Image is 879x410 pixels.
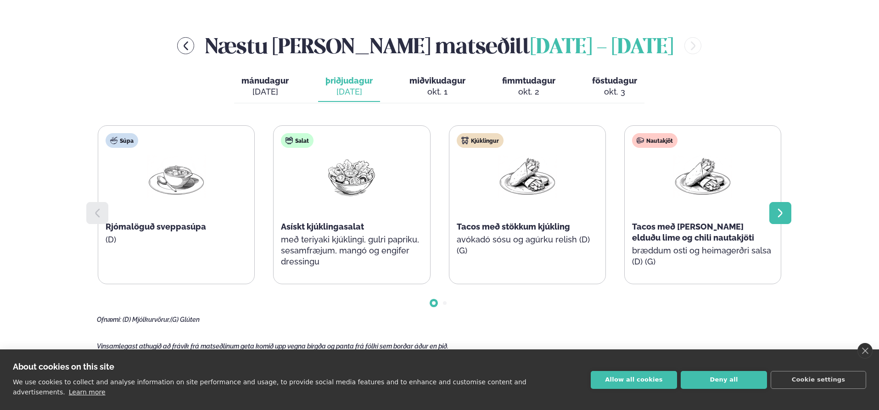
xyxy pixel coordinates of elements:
img: Wraps.png [498,155,557,198]
span: Tacos með [PERSON_NAME] elduðu lime og chili nautakjöti [632,222,754,242]
button: Deny all [681,371,767,389]
span: Tacos með stökkum kjúkling [457,222,570,231]
div: [DATE] [325,86,373,97]
a: Learn more [69,388,106,396]
div: Nautakjöt [632,133,677,148]
span: Asískt kjúklingasalat [281,222,364,231]
img: Wraps.png [673,155,732,198]
h2: Næstu [PERSON_NAME] matseðill [205,31,673,61]
button: fimmtudagur okt. 2 [495,72,563,102]
span: fimmtudagur [502,76,555,85]
span: mánudagur [241,76,289,85]
p: með teriyaki kjúklingi, gulri papriku, sesamfræjum, mangó og engifer dressingu [281,234,422,267]
span: Go to slide 2 [443,301,447,305]
span: Vinsamlegast athugið að frávik frá matseðlinum geta komið upp vegna birgða og panta frá fólki sem... [97,343,448,350]
div: okt. 1 [409,86,465,97]
div: okt. 3 [592,86,637,97]
img: chicken.svg [461,137,469,144]
div: Salat [281,133,314,148]
button: þriðjudagur [DATE] [318,72,380,102]
span: (D) Mjólkurvörur, [123,316,170,323]
button: menu-btn-right [684,37,701,54]
img: beef.svg [637,137,644,144]
span: (G) Glúten [170,316,200,323]
button: menu-btn-left [177,37,194,54]
button: mánudagur [DATE] [234,72,296,102]
span: föstudagur [592,76,637,85]
img: soup.svg [110,137,118,144]
p: (D) [106,234,247,245]
span: Ofnæmi: [97,316,121,323]
span: miðvikudagur [409,76,465,85]
span: Rjómalöguð sveppasúpa [106,222,206,231]
p: avókadó sósu og agúrku relish (D) (G) [457,234,598,256]
img: salad.svg [286,137,293,144]
div: okt. 2 [502,86,555,97]
span: [DATE] - [DATE] [530,38,673,58]
span: Go to slide 1 [432,301,436,305]
button: miðvikudagur okt. 1 [402,72,473,102]
button: Allow all cookies [591,371,677,389]
p: We use cookies to collect and analyse information on site performance and usage, to provide socia... [13,378,526,396]
img: Salad.png [322,155,381,198]
button: Cookie settings [771,371,866,389]
strong: About cookies on this site [13,362,114,371]
p: bræddum osti og heimagerðri salsa (D) (G) [632,245,773,267]
div: Kjúklingur [457,133,504,148]
div: Súpa [106,133,138,148]
div: [DATE] [241,86,289,97]
img: Soup.png [147,155,206,198]
span: þriðjudagur [325,76,373,85]
button: föstudagur okt. 3 [585,72,644,102]
a: close [857,343,873,359]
